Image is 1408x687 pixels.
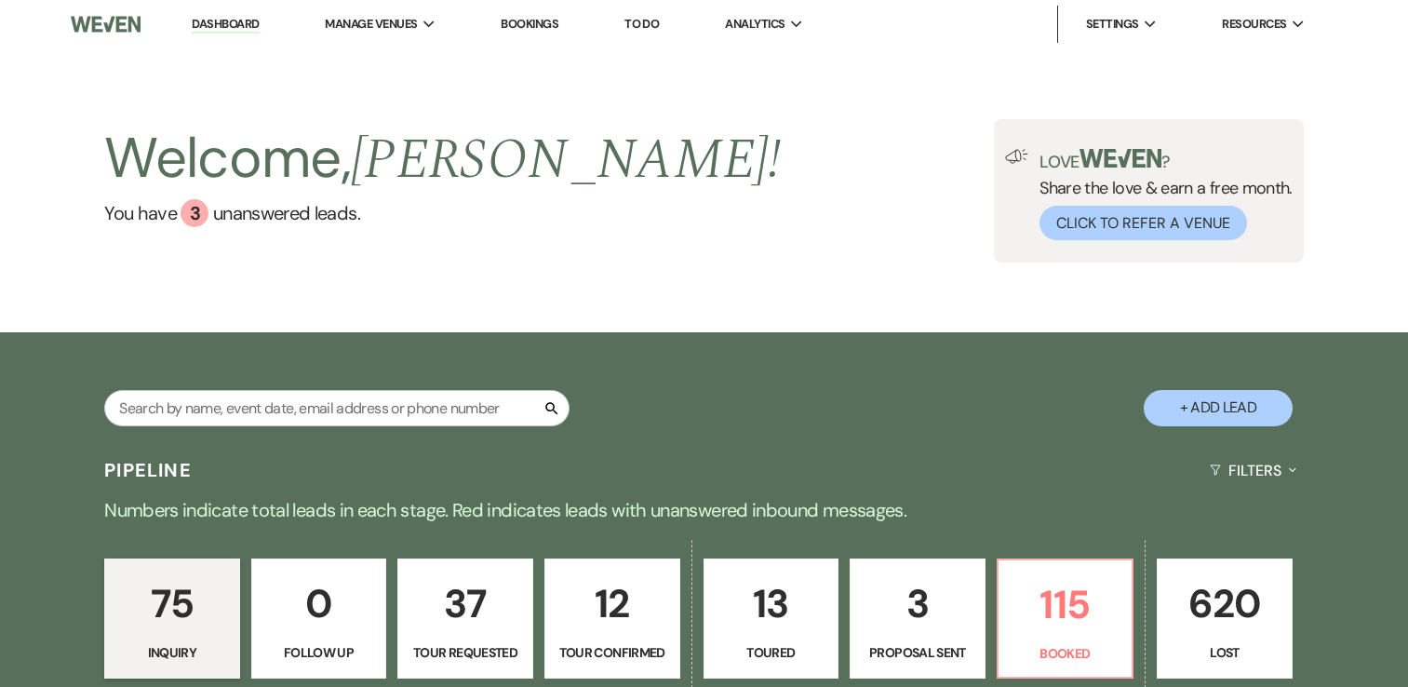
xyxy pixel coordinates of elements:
a: To Do [624,16,659,32]
button: Filters [1202,446,1304,495]
a: 13Toured [704,559,839,680]
p: 13 [716,572,827,635]
p: Tour Confirmed [556,642,668,663]
p: 0 [263,572,375,635]
span: Resources [1222,15,1286,34]
p: 37 [409,572,521,635]
p: 620 [1169,572,1281,635]
span: Manage Venues [325,15,417,34]
div: 3 [181,199,208,227]
p: Tour Requested [409,642,521,663]
p: 3 [862,572,973,635]
button: + Add Lead [1144,390,1293,426]
a: 620Lost [1157,559,1293,680]
p: Booked [1010,643,1121,664]
p: Lost [1169,642,1281,663]
p: Toured [716,642,827,663]
img: weven-logo-green.svg [1079,149,1162,168]
span: [PERSON_NAME] ! [351,117,781,203]
a: 37Tour Requested [397,559,533,680]
span: Settings [1086,15,1139,34]
h2: Welcome, [104,119,781,199]
img: loud-speaker-illustration.svg [1005,149,1028,164]
a: 75Inquiry [104,559,240,680]
input: Search by name, event date, email address or phone number [104,390,570,426]
a: 12Tour Confirmed [544,559,680,680]
a: You have 3 unanswered leads. [104,199,781,227]
p: 75 [116,572,228,635]
span: Analytics [725,15,784,34]
a: Bookings [501,16,558,32]
img: Weven Logo [71,5,141,44]
p: Love ? [1039,149,1293,170]
p: Inquiry [116,642,228,663]
h3: Pipeline [104,457,192,483]
p: Follow Up [263,642,375,663]
p: Numbers indicate total leads in each stage. Red indicates leads with unanswered inbound messages. [34,495,1374,525]
a: Dashboard [192,16,259,34]
a: 3Proposal Sent [850,559,986,680]
p: Proposal Sent [862,642,973,663]
a: 0Follow Up [251,559,387,680]
div: Share the love & earn a free month. [1028,149,1293,240]
button: Click to Refer a Venue [1039,206,1247,240]
p: 12 [556,572,668,635]
p: 115 [1010,573,1121,636]
a: 115Booked [997,559,1134,680]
